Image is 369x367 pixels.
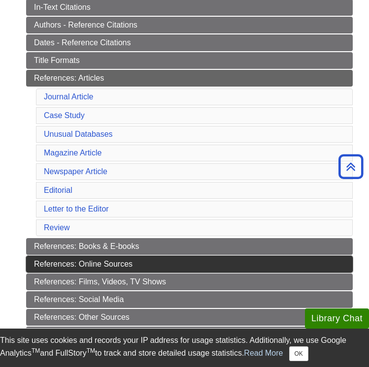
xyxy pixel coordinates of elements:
[244,349,283,357] a: Read More
[44,130,113,138] a: Unusual Databases
[44,92,94,101] a: Journal Article
[26,52,353,69] a: Title Formats
[26,274,353,290] a: References: Films, Videos, TV Shows
[26,17,353,33] a: Authors - Reference Citations
[289,346,308,361] button: Close
[26,238,353,255] a: References: Books & E-books
[26,34,353,51] a: Dates - Reference Citations
[26,327,353,343] a: References: Secondary/Indirect Sources
[44,205,109,213] a: Letter to the Editor
[305,308,369,329] button: Library Chat
[26,309,353,326] a: References: Other Sources
[26,291,353,308] a: References: Social Media
[335,160,367,173] a: Back to Top
[26,256,353,273] a: References: Online Sources
[26,70,353,87] a: References: Articles
[44,223,69,232] a: Review
[44,186,72,194] a: Editorial
[87,347,95,354] sup: TM
[32,347,40,354] sup: TM
[44,167,107,176] a: Newspaper Article
[44,111,85,120] a: Case Study
[44,149,101,157] a: Magazine Article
